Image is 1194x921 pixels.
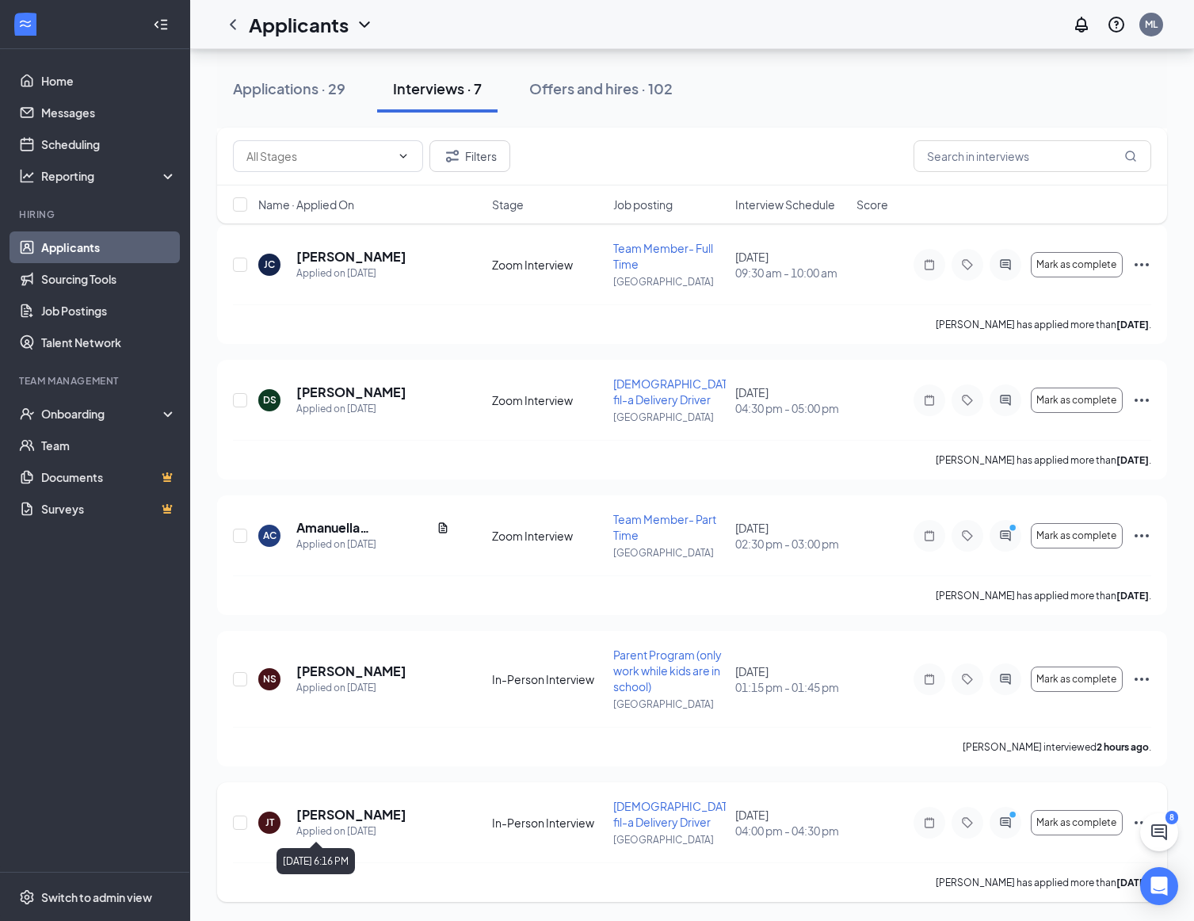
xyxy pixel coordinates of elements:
[355,15,374,34] svg: ChevronDown
[735,265,847,281] span: 09:30 am - 10:00 am
[936,876,1151,889] p: [PERSON_NAME] has applied more than .
[443,147,462,166] svg: Filter
[17,16,33,32] svg: WorkstreamLogo
[296,806,406,824] h5: [PERSON_NAME]
[1132,391,1151,410] svg: Ellipses
[296,663,406,680] h5: [PERSON_NAME]
[492,392,604,408] div: Zoom Interview
[1097,741,1149,753] b: 2 hours ago
[613,648,722,694] span: Parent Program (only work while kids are in school)
[1107,15,1126,34] svg: QuestionInfo
[277,848,355,874] div: [DATE] 6:16 PM
[1031,667,1123,692] button: Mark as complete
[1132,255,1151,274] svg: Ellipses
[920,673,939,686] svg: Note
[41,65,177,97] a: Home
[963,740,1151,754] p: [PERSON_NAME] interviewed .
[19,208,174,221] div: Hiring
[249,11,349,38] h1: Applicants
[19,168,35,184] svg: Analysis
[613,512,716,542] span: Team Member- Part Time
[492,671,604,687] div: In-Person Interview
[263,393,277,407] div: DS
[1036,259,1116,270] span: Mark as complete
[996,673,1015,686] svg: ActiveChat
[258,197,354,212] span: Name · Applied On
[41,263,177,295] a: Sourcing Tools
[1031,810,1123,835] button: Mark as complete
[1036,674,1116,685] span: Mark as complete
[296,680,406,696] div: Applied on [DATE]
[996,394,1015,407] svg: ActiveChat
[1036,530,1116,541] span: Mark as complete
[735,520,847,552] div: [DATE]
[41,406,163,422] div: Onboarding
[296,824,406,839] div: Applied on [DATE]
[41,128,177,160] a: Scheduling
[914,140,1151,172] input: Search in interviews
[492,197,524,212] span: Stage
[296,519,430,537] h5: Amanuella [PERSON_NAME]
[296,537,449,552] div: Applied on [DATE]
[296,248,406,266] h5: [PERSON_NAME]
[958,816,977,829] svg: Tag
[1150,823,1169,842] svg: ChatActive
[958,258,977,271] svg: Tag
[1005,523,1024,536] svg: PrimaryDot
[1145,17,1158,31] div: ML
[936,589,1151,602] p: [PERSON_NAME] has applied more than .
[41,231,177,263] a: Applicants
[19,889,35,905] svg: Settings
[246,147,391,165] input: All Stages
[263,529,277,542] div: AC
[735,679,847,695] span: 01:15 pm - 01:45 pm
[296,401,406,417] div: Applied on [DATE]
[613,799,742,829] span: [DEMOGRAPHIC_DATA]-fil-a Delivery Driver
[920,529,939,542] svg: Note
[41,168,177,184] div: Reporting
[1031,523,1123,548] button: Mark as complete
[735,384,847,416] div: [DATE]
[1031,252,1123,277] button: Mark as complete
[296,266,406,281] div: Applied on [DATE]
[613,197,673,212] span: Job posting
[920,258,939,271] svg: Note
[1072,15,1091,34] svg: Notifications
[735,536,847,552] span: 02:30 pm - 03:00 pm
[41,97,177,128] a: Messages
[1116,319,1149,331] b: [DATE]
[920,816,939,829] svg: Note
[296,384,406,401] h5: [PERSON_NAME]
[492,815,604,831] div: In-Person Interview
[41,493,177,525] a: SurveysCrown
[735,823,847,839] span: 04:00 pm - 04:30 pm
[529,78,673,98] div: Offers and hires · 102
[437,522,449,534] svg: Document
[397,150,410,162] svg: ChevronDown
[41,295,177,327] a: Job Postings
[19,406,35,422] svg: UserCheck
[41,327,177,358] a: Talent Network
[936,318,1151,331] p: [PERSON_NAME] has applied more than .
[958,394,977,407] svg: Tag
[958,529,977,542] svg: Tag
[263,672,277,686] div: NS
[613,241,713,271] span: Team Member- Full Time
[613,697,725,711] p: [GEOGRAPHIC_DATA]
[958,673,977,686] svg: Tag
[735,807,847,839] div: [DATE]
[265,816,274,829] div: JT
[223,15,242,34] svg: ChevronLeft
[1036,395,1116,406] span: Mark as complete
[1031,388,1123,413] button: Mark as complete
[1140,867,1178,905] div: Open Intercom Messenger
[492,257,604,273] div: Zoom Interview
[1116,590,1149,602] b: [DATE]
[613,833,725,846] p: [GEOGRAPHIC_DATA]
[393,78,482,98] div: Interviews · 7
[41,889,152,905] div: Switch to admin view
[996,258,1015,271] svg: ActiveChat
[1036,817,1116,828] span: Mark as complete
[1116,454,1149,466] b: [DATE]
